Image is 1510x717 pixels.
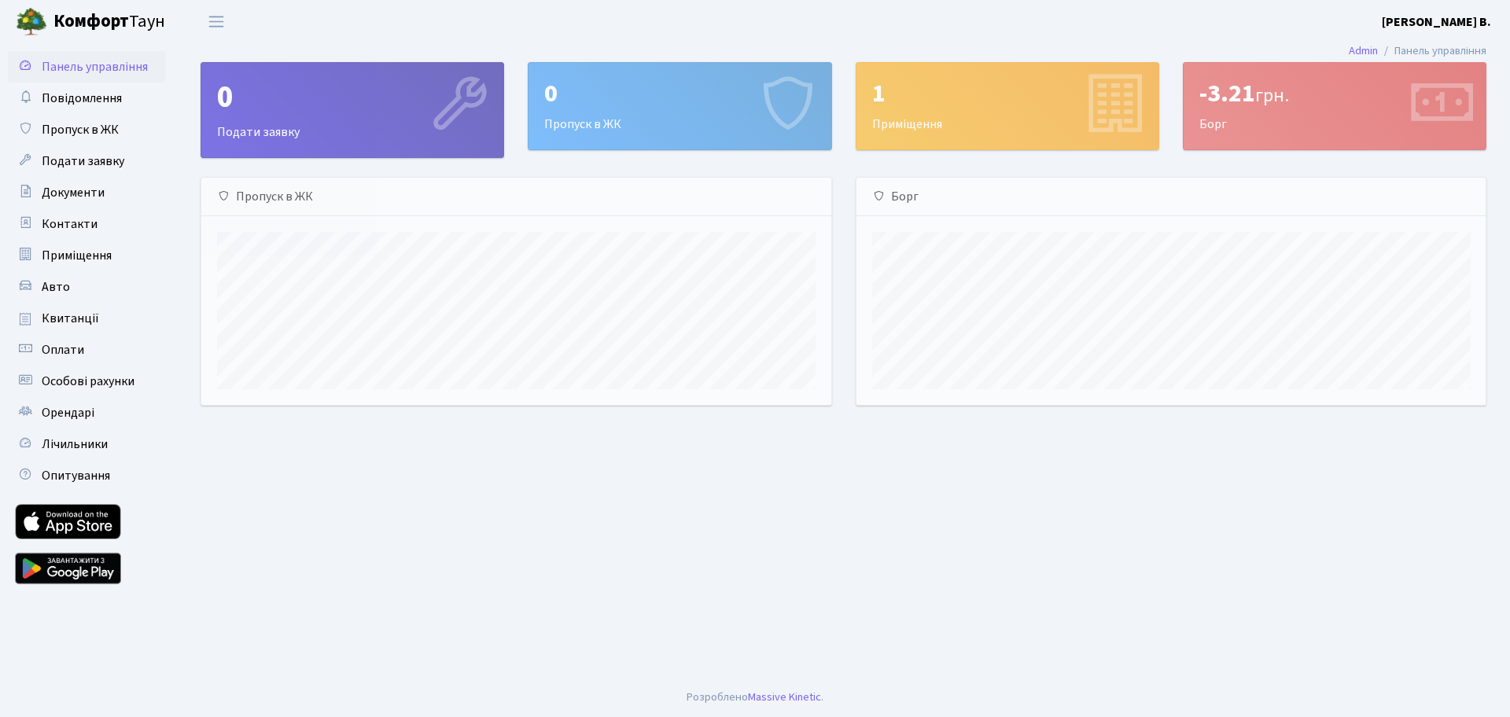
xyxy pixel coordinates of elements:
[8,145,165,177] a: Подати заявку
[217,79,488,116] div: 0
[8,397,165,428] a: Орендарі
[53,9,165,35] span: Таун
[201,178,831,216] div: Пропуск в ЖК
[42,373,134,390] span: Особові рахунки
[1255,82,1289,109] span: грн.
[687,689,823,706] div: Розроблено .
[42,90,122,107] span: Повідомлення
[42,121,119,138] span: Пропуск в ЖК
[8,240,165,271] a: Приміщення
[42,153,124,170] span: Подати заявку
[8,366,165,397] a: Особові рахунки
[42,247,112,264] span: Приміщення
[42,436,108,453] span: Лічильники
[872,79,1143,108] div: 1
[1325,35,1510,68] nav: breadcrumb
[8,83,165,114] a: Повідомлення
[748,689,821,705] a: Massive Kinetic
[42,58,148,75] span: Панель управління
[1378,42,1486,60] li: Панель управління
[42,215,98,233] span: Контакти
[42,341,84,358] span: Оплати
[8,208,165,240] a: Контакти
[42,278,70,296] span: Авто
[8,271,165,303] a: Авто
[42,184,105,201] span: Документи
[197,9,236,35] button: Переключити навігацію
[8,460,165,491] a: Опитування
[1199,79,1470,108] div: -3.21
[8,428,165,460] a: Лічильники
[528,63,830,149] div: Пропуск в ЖК
[53,9,129,34] b: Комфорт
[1382,13,1491,31] a: [PERSON_NAME] В.
[201,63,503,157] div: Подати заявку
[42,467,110,484] span: Опитування
[8,303,165,334] a: Квитанції
[8,334,165,366] a: Оплати
[528,62,831,150] a: 0Пропуск в ЖК
[8,114,165,145] a: Пропуск в ЖК
[1184,63,1486,149] div: Борг
[42,310,99,327] span: Квитанції
[16,6,47,38] img: logo.png
[856,63,1158,149] div: Приміщення
[544,79,815,108] div: 0
[1349,42,1378,59] a: Admin
[856,62,1159,150] a: 1Приміщення
[856,178,1486,216] div: Борг
[8,177,165,208] a: Документи
[201,62,504,158] a: 0Подати заявку
[8,51,165,83] a: Панель управління
[42,404,94,421] span: Орендарі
